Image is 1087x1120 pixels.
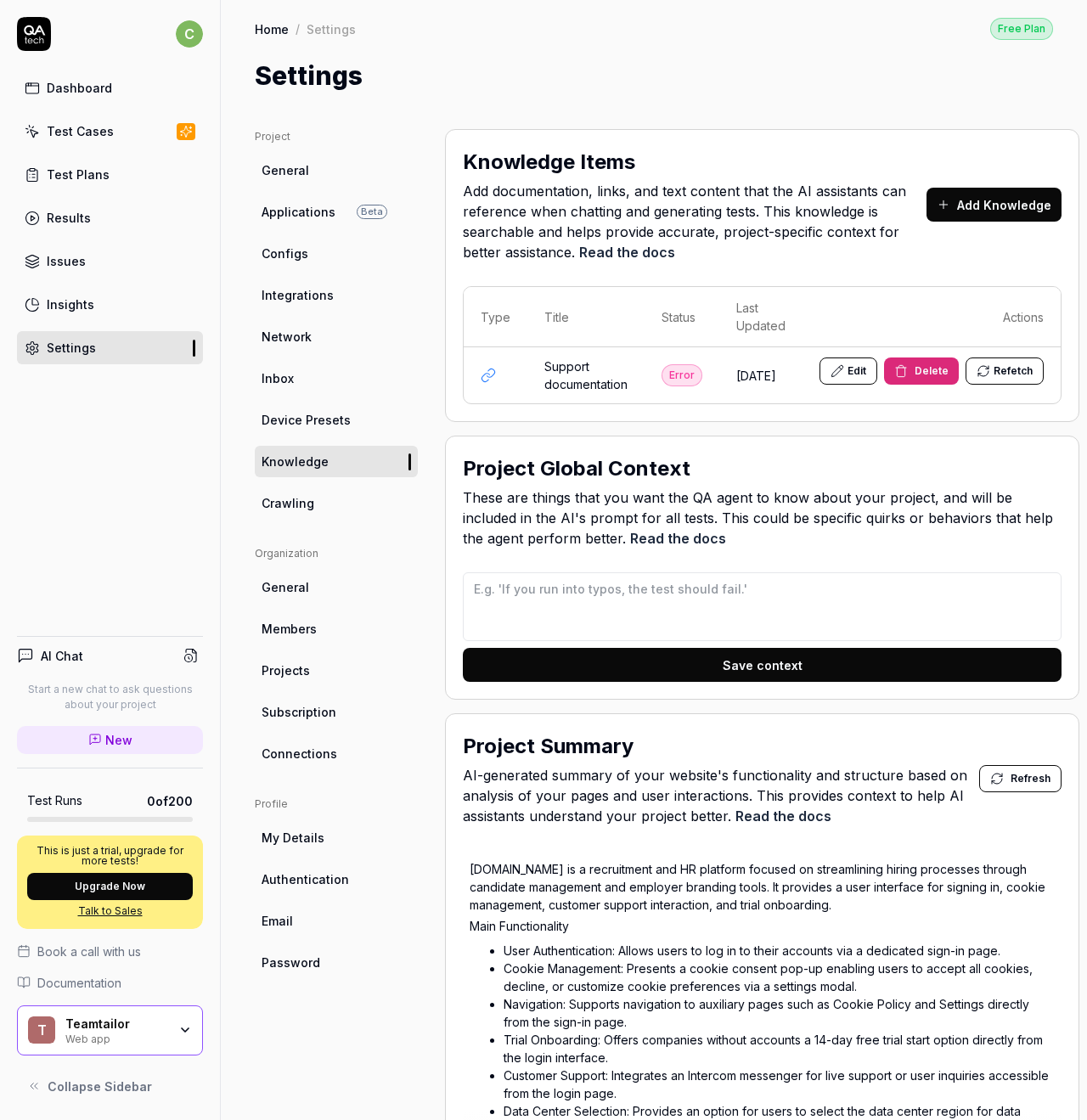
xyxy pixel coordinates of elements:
[17,1005,203,1056] button: TTeamtailorWeb app
[255,864,418,895] a: Authentication
[979,765,1062,792] button: Refresh
[47,252,86,270] div: Issues
[463,731,634,762] h2: Project Summary
[579,244,675,261] a: Read the docs
[504,1067,1055,1102] li: Customer Support: Integrates an Intercom messenger for live support or user inquiries accessible ...
[17,288,203,321] a: Insights
[645,287,719,347] th: Status
[735,808,831,825] a: Read the docs
[262,411,351,429] span: Device Presets
[966,357,1044,385] button: Refetch
[47,79,112,97] div: Dashboard
[630,530,726,547] a: Read the docs
[255,822,418,853] a: My Details
[17,331,203,364] a: Settings
[47,122,114,140] div: Test Cases
[255,238,418,269] a: Configs
[27,793,82,808] h5: Test Runs
[296,20,300,37] div: /
[176,20,203,48] span: c
[65,1016,167,1032] div: Teamtailor
[262,328,312,346] span: Network
[990,17,1053,40] button: Free Plan
[27,873,193,900] button: Upgrade Now
[926,188,1062,222] button: Add Knowledge
[262,245,308,262] span: Configs
[463,765,979,826] span: AI-generated summary of your website's functionality and structure based on analysis of your page...
[262,870,349,888] span: Authentication
[262,286,334,304] span: Integrations
[255,155,418,186] a: General
[65,1031,167,1044] div: Web app
[17,158,203,191] a: Test Plans
[262,161,309,179] span: General
[262,620,317,638] span: Members
[47,339,96,357] div: Settings
[28,1016,55,1044] span: T
[17,943,203,960] a: Book a call with us
[47,295,94,313] div: Insights
[662,364,702,386] div: Error
[262,829,324,847] span: My Details
[48,1078,152,1095] span: Collapse Sidebar
[803,287,1061,347] th: Actions
[17,1069,203,1103] button: Collapse Sidebar
[262,453,329,470] span: Knowledge
[255,546,418,561] div: Organization
[1011,771,1050,786] span: Refresh
[17,245,203,278] a: Issues
[463,453,690,484] h2: Project Global Context
[262,578,309,596] span: General
[504,960,1055,995] li: Cookie Management: Presents a cookie consent pop-up enabling users to accept all cookies, decline...
[255,129,418,144] div: Project
[719,287,803,347] th: Last Updated
[147,792,193,810] span: 0 of 200
[255,487,418,519] a: Crawling
[255,404,418,436] a: Device Presets
[470,917,1055,935] p: Main Functionality
[27,903,193,919] a: Talk to Sales
[37,943,141,960] span: Book a call with us
[255,796,418,812] div: Profile
[255,613,418,644] a: Members
[504,942,1055,960] li: User Authentication: Allows users to log in to their accounts via a dedicated sign-in page.
[255,446,418,477] a: Knowledge
[255,571,418,603] a: General
[307,20,356,37] div: Settings
[915,363,949,379] span: Delete
[47,209,91,227] div: Results
[41,647,83,665] h4: AI Chat
[255,905,418,937] a: Email
[262,203,335,221] span: Applications
[819,357,877,385] button: Edit
[527,347,645,403] td: Support documentation
[17,726,203,754] a: New
[17,974,203,992] a: Documentation
[255,20,289,37] a: Home
[262,954,320,971] span: Password
[17,115,203,148] a: Test Cases
[262,912,293,930] span: Email
[464,287,527,347] th: Type
[255,279,418,311] a: Integrations
[17,71,203,104] a: Dashboard
[262,494,314,512] span: Crawling
[17,201,203,234] a: Results
[262,369,294,387] span: Inbox
[719,347,803,403] td: [DATE]
[176,17,203,51] button: c
[527,287,645,347] th: Title
[17,682,203,712] p: Start a new chat to ask questions about your project
[470,860,1055,914] p: [DOMAIN_NAME] is a recruitment and HR platform focused on streamlining hiring processes through c...
[262,703,336,721] span: Subscription
[262,745,337,763] span: Connections
[357,205,387,219] span: Beta
[504,1031,1055,1067] li: Trial Onboarding: Offers companies without accounts a 14-day free trial start option directly fro...
[37,974,121,992] span: Documentation
[255,196,418,228] a: ApplicationsBeta
[255,696,418,728] a: Subscription
[504,995,1055,1031] li: Navigation: Supports navigation to auxiliary pages such as Cookie Policy and Settings directly fr...
[255,57,363,95] h1: Settings
[105,731,132,749] span: New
